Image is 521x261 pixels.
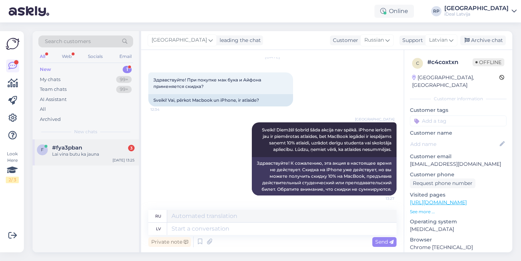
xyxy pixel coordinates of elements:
p: Operating system [410,218,507,226]
p: [EMAIL_ADDRESS][DOMAIN_NAME] [410,160,507,168]
span: Search customers [45,38,91,45]
p: Customer email [410,153,507,160]
img: Askly Logo [6,37,20,51]
input: Add name [410,140,498,148]
p: [MEDICAL_DATA] [410,226,507,233]
div: Customer information [410,96,507,102]
span: c [416,60,419,66]
div: lv [156,223,161,235]
div: RP [431,6,441,16]
span: f [41,147,44,152]
p: Browser [410,236,507,244]
div: 99+ [116,86,132,93]
p: Visited pages [410,191,507,199]
div: Customer [330,37,358,44]
div: Online [374,5,414,18]
div: New [40,66,51,73]
div: Private note [148,237,191,247]
div: Look Here [6,151,19,183]
div: # c4coxtxn [427,58,473,67]
div: Lai vina butu ka jauna [52,151,135,157]
div: Archive chat [460,35,506,45]
div: leading the chat [217,37,261,44]
span: Send [375,239,394,245]
p: See more ... [410,209,507,215]
span: Latvian [429,36,448,44]
span: [GEOGRAPHIC_DATA] [355,117,394,122]
div: My chats [40,76,60,83]
span: Russian [364,36,384,44]
div: 1 [123,66,132,73]
div: Web [60,52,73,61]
p: Customer tags [410,106,507,114]
span: #fya3pban [52,144,82,151]
div: [GEOGRAPHIC_DATA], [GEOGRAPHIC_DATA] [412,74,499,89]
a: [URL][DOMAIN_NAME] [410,199,467,206]
div: Email [118,52,133,61]
div: ru [155,210,161,222]
div: Socials [86,52,104,61]
div: Здравствуйте! К сожалению, эта акция в настоящее время не действует. Скидка на iPhone уже действу... [252,157,397,195]
div: All [40,106,46,113]
p: Customer name [410,129,507,137]
div: [GEOGRAPHIC_DATA] [444,5,509,11]
span: Sveiki! Diemžēl šobrīd šāda akcija nav spēkā. iPhone ierīcēm jau ir piemērotas atlaides, bet MacB... [262,127,393,152]
div: Sveiki! Vai, pērkot Macbook un iPhone, ir atlaide? [148,94,293,106]
div: Archived [40,116,61,123]
a: [GEOGRAPHIC_DATA]iDeal Latvija [444,5,517,17]
div: [DATE] 13:25 [113,157,135,163]
span: Offline [473,58,504,66]
span: New chats [74,129,97,135]
div: Team chats [40,86,67,93]
div: 3 [128,145,135,151]
span: 13:27 [367,196,394,201]
div: All [38,52,47,61]
input: Add a tag [410,115,507,126]
p: Chrome [TECHNICAL_ID] [410,244,507,251]
div: 2 / 3 [6,177,19,183]
div: Request phone number [410,178,475,188]
div: iDeal Latvija [444,11,509,17]
span: 12:34 [151,107,178,112]
span: Здравствуйте! При покупке мак бука и Айфона применяется скидка? [153,77,262,89]
div: 99+ [116,76,132,83]
div: Support [399,37,423,44]
span: [GEOGRAPHIC_DATA] [152,36,207,44]
div: AI Assistant [40,96,67,103]
p: Customer phone [410,171,507,178]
